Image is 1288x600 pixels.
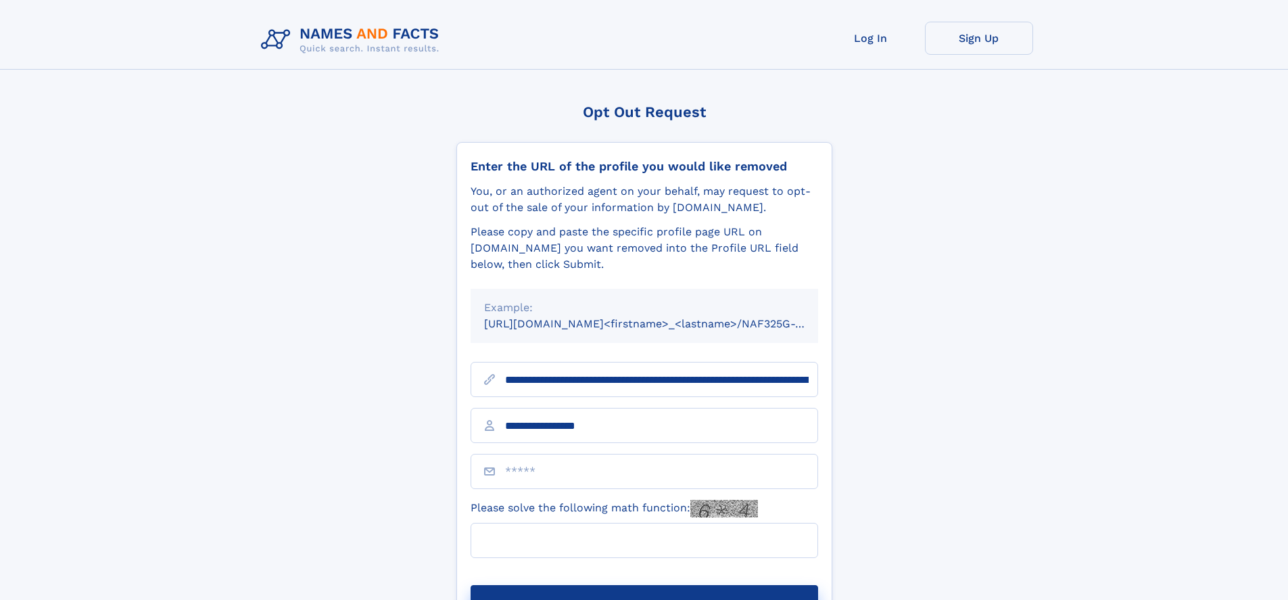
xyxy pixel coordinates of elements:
div: Please copy and paste the specific profile page URL on [DOMAIN_NAME] you want removed into the Pr... [471,224,818,273]
a: Log In [817,22,925,55]
div: You, or an authorized agent on your behalf, may request to opt-out of the sale of your informatio... [471,183,818,216]
div: Opt Out Request [456,103,832,120]
img: Logo Names and Facts [256,22,450,58]
small: [URL][DOMAIN_NAME]<firstname>_<lastname>/NAF325G-xxxxxxxx [484,317,844,330]
div: Enter the URL of the profile you would like removed [471,159,818,174]
div: Example: [484,300,805,316]
label: Please solve the following math function: [471,500,758,517]
a: Sign Up [925,22,1033,55]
